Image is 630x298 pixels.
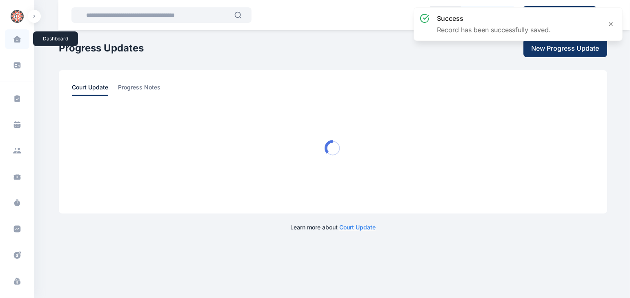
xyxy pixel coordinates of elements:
a: Court Update [339,224,376,231]
span: progress notes [118,83,160,96]
span: court update [72,83,108,96]
p: Learn more about [290,223,376,231]
a: dashboard [5,29,29,49]
h3: success [437,13,551,23]
a: court update [72,83,118,96]
h1: Progress Updates [59,42,144,55]
a: progress notes [118,83,170,96]
p: Record has been successfully saved. [437,25,551,35]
